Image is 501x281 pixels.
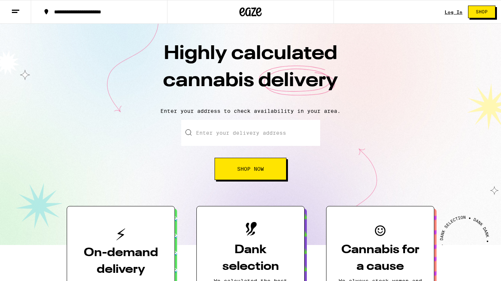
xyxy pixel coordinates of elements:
h1: Highly calculated cannabis delivery [121,40,380,102]
span: Shop [476,10,488,14]
h3: Dank selection [209,242,292,275]
input: Enter your delivery address [181,120,320,146]
a: Shop [462,6,501,18]
h3: On-demand delivery [79,245,163,278]
a: Log In [445,10,462,14]
span: Shop Now [237,166,264,171]
h3: Cannabis for a cause [338,242,422,275]
p: Enter your address to check availability in your area. [7,108,494,114]
button: Shop Now [215,158,286,180]
button: Shop [468,6,495,18]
